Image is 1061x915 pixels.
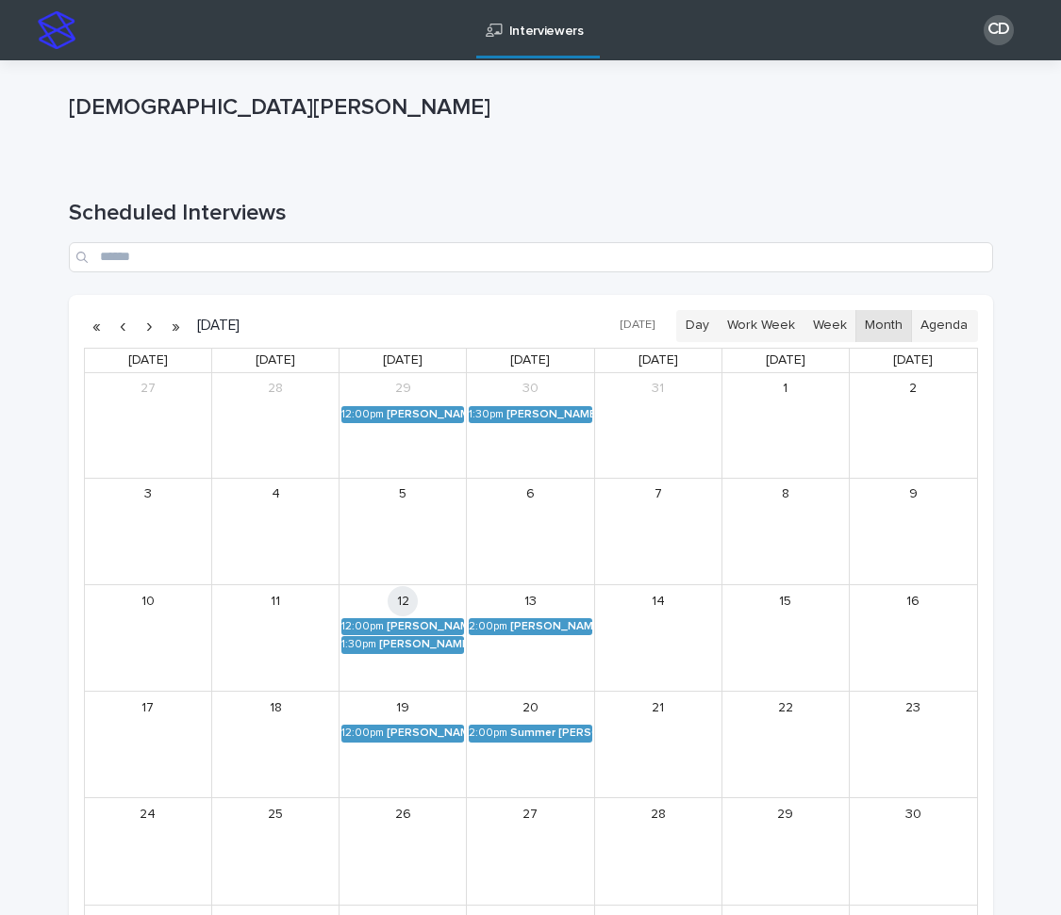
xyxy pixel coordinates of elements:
[515,799,545,829] a: August 27, 2025
[379,349,426,372] a: Tuesday
[340,798,467,905] td: August 26, 2025
[718,310,804,342] button: Work Week
[212,585,340,692] td: August 11, 2025
[643,693,673,723] a: August 21, 2025
[771,586,801,616] a: August 15, 2025
[388,693,418,723] a: August 19, 2025
[85,692,212,798] td: August 17, 2025
[387,727,464,740] div: [PERSON_NAME] (Round 2)
[260,693,290,723] a: August 18, 2025
[515,374,545,404] a: July 30, 2025
[388,374,418,404] a: July 29, 2025
[594,798,721,905] td: August 28, 2025
[260,799,290,829] a: August 25, 2025
[341,408,384,421] div: 12:00pm
[771,480,801,510] a: August 8, 2025
[771,693,801,723] a: August 22, 2025
[341,638,376,651] div: 1:30pm
[340,585,467,692] td: August 12, 2025
[643,374,673,404] a: July 31, 2025
[911,310,977,342] button: Agenda
[341,727,384,740] div: 12:00pm
[515,586,545,616] a: August 13, 2025
[469,620,507,633] div: 2:00pm
[467,478,594,584] td: August 6, 2025
[379,638,464,651] div: [PERSON_NAME] (Round 2)
[889,349,937,372] a: Saturday
[898,799,928,829] a: August 30, 2025
[721,478,849,584] td: August 8, 2025
[510,620,591,633] div: [PERSON_NAME] (Round 2)
[721,798,849,905] td: August 29, 2025
[643,586,673,616] a: August 14, 2025
[721,585,849,692] td: August 15, 2025
[133,799,163,829] a: August 24, 2025
[133,693,163,723] a: August 17, 2025
[85,585,212,692] td: August 10, 2025
[388,799,418,829] a: August 26, 2025
[594,373,721,479] td: July 31, 2025
[190,319,240,333] h2: [DATE]
[85,373,212,479] td: July 27, 2025
[804,310,856,342] button: Week
[340,692,467,798] td: August 19, 2025
[594,478,721,584] td: August 7, 2025
[260,586,290,616] a: August 11, 2025
[260,374,290,404] a: July 28, 2025
[469,408,504,421] div: 1:30pm
[635,349,682,372] a: Thursday
[341,620,384,633] div: 12:00pm
[212,692,340,798] td: August 18, 2025
[849,373,976,479] td: August 2, 2025
[38,11,75,49] img: stacker-logo-s-only.png
[260,480,290,510] a: August 4, 2025
[252,349,299,372] a: Monday
[721,692,849,798] td: August 22, 2025
[69,200,993,227] h1: Scheduled Interviews
[387,620,464,633] div: [PERSON_NAME] (Round 2)
[85,478,212,584] td: August 3, 2025
[771,374,801,404] a: August 1, 2025
[133,480,163,510] a: August 3, 2025
[133,586,163,616] a: August 10, 2025
[467,692,594,798] td: August 20, 2025
[771,799,801,829] a: August 29, 2025
[594,585,721,692] td: August 14, 2025
[984,15,1014,45] div: CD
[721,373,849,479] td: August 1, 2025
[506,349,554,372] a: Wednesday
[849,798,976,905] td: August 30, 2025
[340,373,467,479] td: July 29, 2025
[515,693,545,723] a: August 20, 2025
[594,692,721,798] td: August 21, 2025
[510,727,591,740] div: Summer [PERSON_NAME] (Round 2)
[124,349,172,372] a: Sunday
[898,374,928,404] a: August 2, 2025
[762,349,809,372] a: Friday
[849,692,976,798] td: August 23, 2025
[163,311,190,341] button: Next year
[898,586,928,616] a: August 16, 2025
[898,480,928,510] a: August 9, 2025
[69,242,993,272] input: Search
[85,798,212,905] td: August 24, 2025
[506,408,591,421] div: [PERSON_NAME] (Round 2)
[676,310,719,342] button: Day
[388,480,418,510] a: August 5, 2025
[467,373,594,479] td: July 30, 2025
[212,373,340,479] td: July 28, 2025
[212,798,340,905] td: August 25, 2025
[467,585,594,692] td: August 13, 2025
[137,311,163,341] button: Next month
[387,408,464,421] div: [PERSON_NAME] (Round 2)
[849,585,976,692] td: August 16, 2025
[515,480,545,510] a: August 6, 2025
[110,311,137,341] button: Previous month
[84,311,110,341] button: Previous year
[469,727,507,740] div: 2:00pm
[69,94,986,122] p: [DEMOGRAPHIC_DATA][PERSON_NAME]
[643,480,673,510] a: August 7, 2025
[388,586,418,616] a: August 12, 2025
[855,310,912,342] button: Month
